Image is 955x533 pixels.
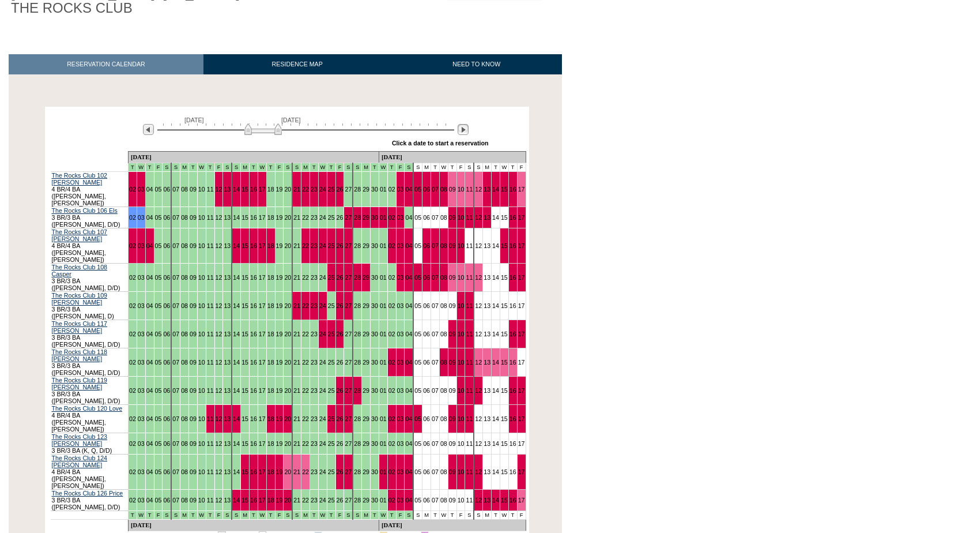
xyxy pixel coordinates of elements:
a: 27 [345,331,352,337]
a: 02 [129,242,136,249]
a: 07 [432,302,439,309]
a: 15 [501,214,508,221]
a: 06 [163,242,170,249]
a: 30 [371,214,378,221]
a: 17 [518,186,525,193]
a: 03 [138,214,145,221]
a: 07 [432,186,439,193]
a: 08 [181,274,188,281]
a: 29 [363,214,369,221]
a: 13 [224,274,231,281]
a: 04 [405,274,412,281]
a: 06 [423,242,430,249]
a: 09 [449,242,456,249]
img: Next [458,124,469,135]
a: 12 [216,302,222,309]
a: 10 [458,274,465,281]
a: 04 [146,331,153,337]
a: 14 [492,186,499,193]
a: 22 [302,214,309,221]
a: 11 [466,186,473,193]
a: 09 [190,359,197,366]
a: 05 [414,302,421,309]
a: 15 [241,214,248,221]
a: 06 [163,302,170,309]
a: 18 [267,331,274,337]
a: 26 [337,186,344,193]
a: 03 [397,186,404,193]
a: 02 [388,274,395,281]
a: 02 [129,302,136,309]
a: 09 [449,186,456,193]
a: 07 [172,242,179,249]
a: 22 [302,274,309,281]
a: 30 [371,242,378,249]
a: 12 [475,274,482,281]
a: 12 [216,359,222,366]
a: 13 [224,331,231,337]
a: 03 [138,242,145,249]
a: 09 [449,331,456,337]
a: 17 [518,331,525,337]
a: 27 [345,274,352,281]
a: 25 [328,214,335,221]
a: 23 [311,302,318,309]
a: 05 [414,214,421,221]
a: 03 [397,214,404,221]
a: 02 [129,331,136,337]
a: 20 [284,214,291,221]
a: 15 [501,242,508,249]
a: 05 [155,214,162,221]
a: 01 [380,331,387,337]
a: 10 [198,359,205,366]
a: 15 [241,302,248,309]
a: 21 [293,214,300,221]
a: 19 [276,302,283,309]
a: The Rocks Club 107 [PERSON_NAME] [52,228,108,242]
a: 14 [233,242,240,249]
a: 09 [190,242,197,249]
a: 16 [509,214,516,221]
a: 16 [509,331,516,337]
a: 06 [163,331,170,337]
a: 03 [397,302,404,309]
a: 16 [250,302,257,309]
a: 11 [207,302,214,309]
a: 02 [388,186,395,193]
a: 29 [363,186,369,193]
a: 24 [319,242,326,249]
a: 09 [190,186,197,193]
a: 24 [319,274,326,281]
a: 21 [293,242,300,249]
a: 24 [319,331,326,337]
a: 10 [458,331,465,337]
a: 16 [250,242,257,249]
a: 06 [423,302,430,309]
a: 24 [319,302,326,309]
a: 12 [216,331,222,337]
a: 20 [284,186,291,193]
a: 02 [388,242,395,249]
a: 26 [337,274,344,281]
a: 21 [293,274,300,281]
a: 23 [311,274,318,281]
a: 05 [155,274,162,281]
a: 14 [492,274,499,281]
a: 25 [328,331,335,337]
a: 03 [397,242,404,249]
a: 12 [216,242,222,249]
a: 04 [405,331,412,337]
a: 25 [328,302,335,309]
a: 04 [146,214,153,221]
a: 21 [293,302,300,309]
a: 11 [207,359,214,366]
a: 21 [293,331,300,337]
a: 07 [172,359,179,366]
a: 05 [155,186,162,193]
a: 09 [190,302,197,309]
a: 10 [198,214,205,221]
a: 28 [354,214,361,221]
a: 10 [458,242,465,249]
a: 01 [380,242,387,249]
a: 19 [276,274,283,281]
